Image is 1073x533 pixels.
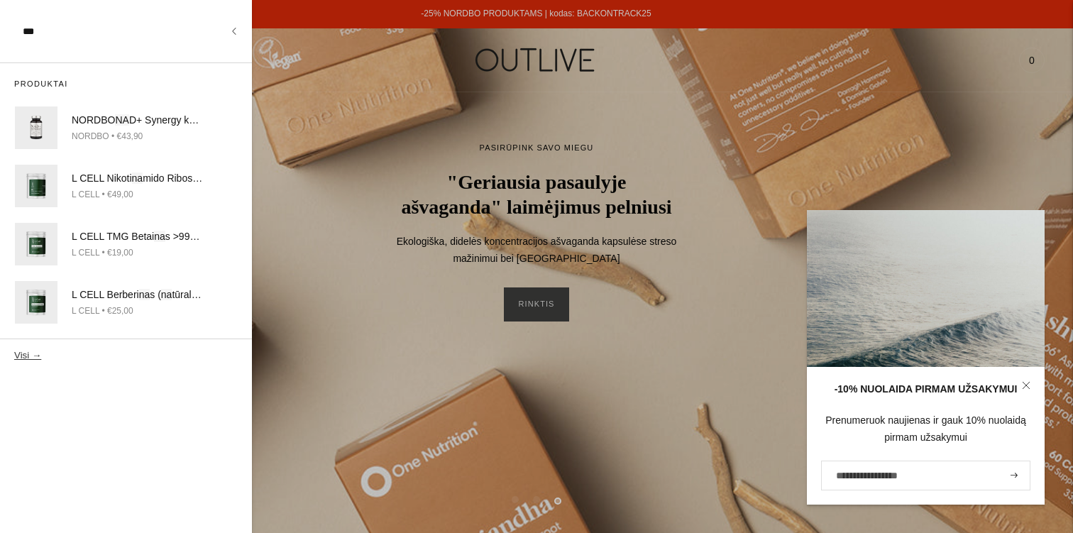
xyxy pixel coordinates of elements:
[161,289,172,300] span: na
[821,381,1030,398] div: -10% NUOLAIDA PIRMAM UŽSAKYMUI
[115,114,128,126] span: NA
[15,106,57,149] img: nordbo-nad-synergy-outlive_1_120x.png
[132,172,143,184] span: na
[72,112,204,129] div: NORDBO D+ Synergy kompleksas D+ didinimui 40kaps
[15,281,57,324] img: l-cell-berberinas-outlive_1_120x.png
[72,187,204,202] div: L CELL • €49,00
[72,246,204,260] div: L CELL • €19,00
[72,287,204,304] div: L CELL Berberi s ( tūralus) cukraus kiekio kontrolei 300mg kapsulės 60vnt.
[72,129,204,144] div: NORDBO • €43,90
[139,289,150,300] span: na
[15,223,57,265] img: l-cell-tmg-betainas-outlive_120x.png
[15,165,57,207] img: l-cell-NR-outlive_a6e890e7-a833-4522-af5f-cde6b53b002b_120x.png
[154,231,165,242] span: na
[72,229,204,246] div: L CELL TMG Betai s >99% grynumo D+ kiekio didinimui 60kaps
[72,170,204,187] div: L CELL Nikoti mido Ribosido (NR) >98% grynumo kapsulės D+ kiekio didinimui 60kaps
[821,412,1030,446] div: Prenumeruok naujienas ir gauk 10% nuolaidą pirmam užsakymui
[14,350,41,361] button: Visi →
[72,304,204,319] div: L CELL • €25,00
